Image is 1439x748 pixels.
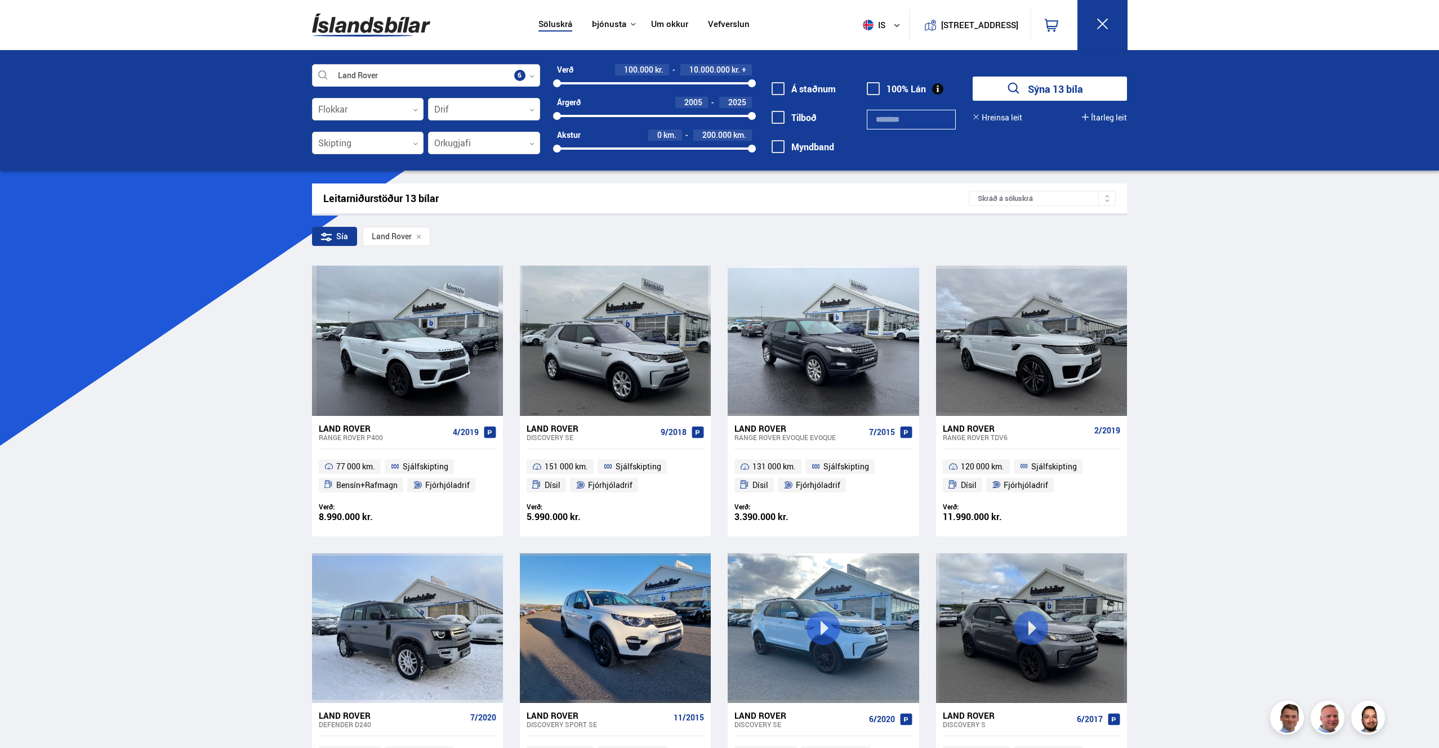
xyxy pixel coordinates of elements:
[867,84,926,94] label: 100% Lán
[742,65,746,74] span: +
[684,97,702,108] span: 2005
[651,19,688,31] a: Um okkur
[772,84,836,94] label: Á staðnum
[728,97,746,108] span: 2025
[527,433,656,441] div: Discovery SE
[545,460,588,473] span: 151 000 km.
[557,131,581,140] div: Akstur
[869,715,895,724] span: 6/2020
[1031,460,1077,473] span: Sjálfskipting
[319,423,448,433] div: Land Rover
[772,113,817,123] label: Tilboð
[312,416,503,536] a: Land Rover Range Rover P400 4/2019 77 000 km. Sjálfskipting Bensín+Rafmagn Fjórhjóladrif Verð: 8....
[732,65,740,74] span: kr.
[863,20,874,30] img: svg+xml;base64,PHN2ZyB4bWxucz0iaHR0cDovL3d3dy53My5vcmcvMjAwMC9zdmciIHdpZHRoPSI1MTIiIGhlaWdodD0iNT...
[858,20,886,30] span: is
[520,416,711,536] a: Land Rover Discovery SE 9/2018 151 000 km. Sjálfskipting Dísil Fjórhjóladrif Verð: 5.990.000 kr.
[538,19,572,31] a: Söluskrá
[689,64,730,75] span: 10.000.000
[943,512,1032,522] div: 11.990.000 kr.
[869,428,895,437] span: 7/2015
[946,20,1014,30] button: [STREET_ADDRESS]
[734,423,864,433] div: Land Rover
[425,478,470,492] span: Fjórhjóladrif
[319,503,408,511] div: Verð:
[9,5,43,38] button: Open LiveChat chat widget
[1077,715,1103,724] span: 6/2017
[702,129,732,140] span: 200.000
[961,478,977,492] span: Dísil
[1094,426,1120,435] span: 2/2019
[527,720,669,728] div: Discovery Sport SE
[527,503,616,511] div: Verð:
[1004,478,1048,492] span: Fjórhjóladrif
[527,423,656,433] div: Land Rover
[973,113,1022,122] button: Hreinsa leit
[674,713,704,722] span: 11/2015
[527,710,669,720] div: Land Rover
[319,710,466,720] div: Land Rover
[557,98,581,107] div: Árgerð
[915,9,1024,41] a: [STREET_ADDRESS]
[312,227,357,246] div: Sía
[1312,702,1346,736] img: siFngHWaQ9KaOqBr.png
[1353,702,1387,736] img: nhp88E3Fdnt1Opn2.png
[592,19,626,30] button: Þjónusta
[655,65,663,74] span: kr.
[734,503,823,511] div: Verð:
[403,460,448,473] span: Sjálfskipting
[733,131,746,140] span: km.
[936,416,1127,536] a: Land Rover Range Rover TDV6 2/2019 120 000 km. Sjálfskipting Dísil Fjórhjóladrif Verð: 11.990.000...
[708,19,750,31] a: Vefverslun
[319,720,466,728] div: Defender D240
[323,192,969,204] div: Leitarniðurstöður 13 bílar
[663,131,676,140] span: km.
[734,433,864,441] div: Range Rover Evoque EVOQUE
[734,512,823,522] div: 3.390.000 kr.
[588,478,632,492] span: Fjórhjóladrif
[470,713,496,722] span: 7/2020
[943,433,1090,441] div: Range Rover TDV6
[943,710,1072,720] div: Land Rover
[336,460,375,473] span: 77 000 km.
[961,460,1004,473] span: 120 000 km.
[624,64,653,75] span: 100.000
[372,232,412,241] span: Land Rover
[657,129,662,140] span: 0
[728,416,919,536] a: Land Rover Range Rover Evoque EVOQUE 7/2015 131 000 km. Sjálfskipting Dísil Fjórhjóladrif Verð: 3...
[943,423,1090,433] div: Land Rover
[973,77,1127,101] button: Sýna 13 bíla
[734,710,864,720] div: Land Rover
[752,478,768,492] span: Dísil
[823,460,869,473] span: Sjálfskipting
[796,478,840,492] span: Fjórhjóladrif
[319,512,408,522] div: 8.990.000 kr.
[557,65,573,74] div: Verð
[527,512,616,522] div: 5.990.000 kr.
[545,478,560,492] span: Dísil
[943,503,1032,511] div: Verð:
[312,7,430,43] img: G0Ugv5HjCgRt.svg
[969,191,1116,206] div: Skráð á söluskrá
[943,720,1072,728] div: Discovery S
[336,478,398,492] span: Bensín+Rafmagn
[772,142,834,152] label: Myndband
[661,428,687,437] span: 9/2018
[1272,702,1306,736] img: FbJEzSuNWCJXmdc-.webp
[752,460,796,473] span: 131 000 km.
[1082,113,1127,122] button: Ítarleg leit
[858,8,909,42] button: is
[616,460,661,473] span: Sjálfskipting
[734,720,864,728] div: Discovery SE
[453,428,479,437] span: 4/2019
[319,433,448,441] div: Range Rover P400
